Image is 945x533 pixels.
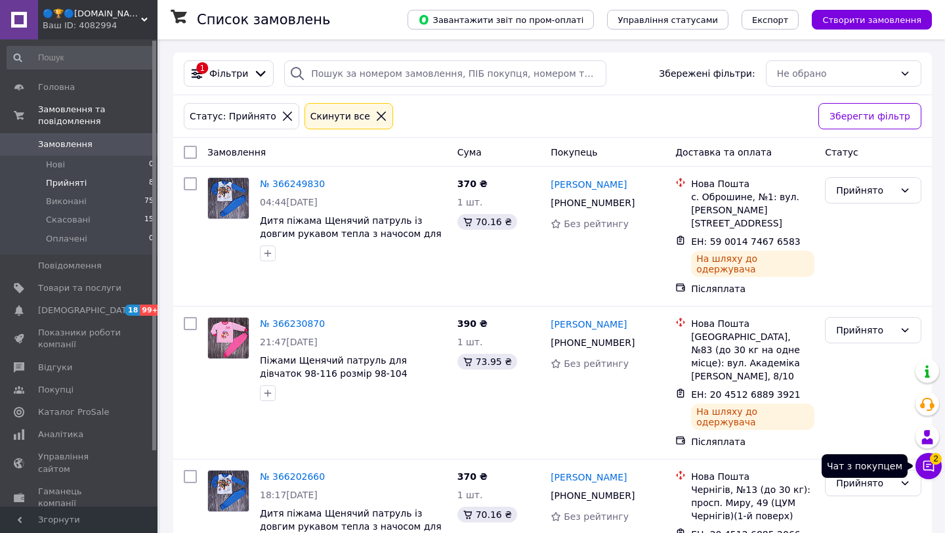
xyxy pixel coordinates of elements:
[752,15,789,25] span: Експорт
[799,14,932,24] a: Створити замовлення
[742,10,799,30] button: Експорт
[457,507,517,522] div: 70.16 ₴
[618,15,718,25] span: Управління статусами
[457,147,482,158] span: Cума
[691,404,814,430] div: На шляху до одержувача
[551,471,627,484] a: [PERSON_NAME]
[207,177,249,219] a: Фото товару
[260,318,325,329] a: № 366230870
[457,197,483,207] span: 1 шт.
[551,318,627,331] a: [PERSON_NAME]
[144,214,154,226] span: 15
[38,327,121,351] span: Показники роботи компанії
[777,66,894,81] div: Не обрано
[691,236,801,247] span: ЕН: 59 0014 7467 6583
[691,435,814,448] div: Післяплата
[457,337,483,347] span: 1 шт.
[46,196,87,207] span: Виконані
[691,251,814,277] div: На шляху до одержувача
[691,470,814,483] div: Нова Пошта
[457,214,517,230] div: 70.16 ₴
[209,67,248,80] span: Фільтри
[38,406,109,418] span: Каталог ProSale
[457,354,517,370] div: 73.95 ₴
[260,490,318,500] span: 18:17[DATE]
[140,305,161,316] span: 99+
[46,177,87,189] span: Прийняті
[457,471,488,482] span: 370 ₴
[207,317,249,359] a: Фото товару
[915,453,942,479] button: Чат з покупцем2
[208,471,249,511] img: Фото товару
[825,147,858,158] span: Статус
[46,233,87,245] span: Оплачені
[457,490,483,500] span: 1 шт.
[197,12,330,28] h1: Список замовлень
[691,483,814,522] div: Чернігів, №13 (до 30 кг): просп. Миру, 49 (ЦУМ Чернігів)(1-й поверх)
[691,389,801,400] span: ЕН: 20 4512 6889 3921
[457,179,488,189] span: 370 ₴
[38,282,121,294] span: Товари та послуги
[548,194,637,212] div: [PHONE_NUMBER]
[207,147,266,158] span: Замовлення
[38,305,135,316] span: [DEMOGRAPHIC_DATA]
[675,147,772,158] span: Доставка та оплата
[38,486,121,509] span: Гаманець компанії
[836,183,894,198] div: Прийнято
[564,511,629,522] span: Без рейтингу
[149,177,154,189] span: 8
[43,20,157,32] div: Ваш ID: 4082994
[7,46,155,70] input: Пошук
[551,178,627,191] a: [PERSON_NAME]
[46,159,65,171] span: Нові
[822,454,908,478] div: Чат з покупцем
[284,60,606,87] input: Пошук за номером замовлення, ПІБ покупця, номером телефону, Email, номером накладної
[187,109,279,123] div: Статус: Прийнято
[548,333,637,352] div: [PHONE_NUMBER]
[38,81,75,93] span: Головна
[829,109,910,123] span: Зберегти фільтр
[38,362,72,373] span: Відгуки
[691,330,814,383] div: [GEOGRAPHIC_DATA], №83 (до 30 кг на одне місце): вул. Академіка [PERSON_NAME], 8/10
[822,15,921,25] span: Створити замовлення
[418,14,583,26] span: Завантажити звіт по пром-оплаті
[125,305,140,316] span: 18
[208,178,249,219] img: Фото товару
[260,337,318,347] span: 21:47[DATE]
[408,10,594,30] button: Завантажити звіт по пром-оплаті
[551,147,597,158] span: Покупець
[260,471,325,482] a: № 366202660
[607,10,728,30] button: Управління статусами
[38,429,83,440] span: Аналітика
[144,196,154,207] span: 75
[818,103,921,129] button: Зберегти фільтр
[260,355,408,379] a: Піжами Щенячий патруль для дівчаток 98-116 розмір 98-104
[207,470,249,512] a: Фото товару
[149,159,154,171] span: 0
[691,190,814,230] div: с. Оброшине, №1: вул. [PERSON_NAME][STREET_ADDRESS]
[308,109,373,123] div: Cкинути все
[812,10,932,30] button: Створити замовлення
[260,179,325,189] a: № 366249830
[836,476,894,490] div: Прийнято
[46,214,91,226] span: Скасовані
[260,197,318,207] span: 04:44[DATE]
[38,260,102,272] span: Повідомлення
[208,318,249,358] img: Фото товару
[38,139,93,150] span: Замовлення
[38,384,73,396] span: Покупці
[38,451,121,475] span: Управління сайтом
[43,8,141,20] span: 🔵🏆🔵Sonika.shop
[930,453,942,465] span: 2
[149,233,154,245] span: 0
[659,67,755,80] span: Збережені фільтри:
[691,282,814,295] div: Післяплата
[564,358,629,369] span: Без рейтингу
[691,317,814,330] div: Нова Пошта
[38,104,157,127] span: Замовлення та повідомлення
[836,323,894,337] div: Прийнято
[564,219,629,229] span: Без рейтингу
[260,215,442,252] a: Дитя піжама Щенячий патруль із довгим рукавом тепла з начосом для хлопчика 98-116 розмір 110-116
